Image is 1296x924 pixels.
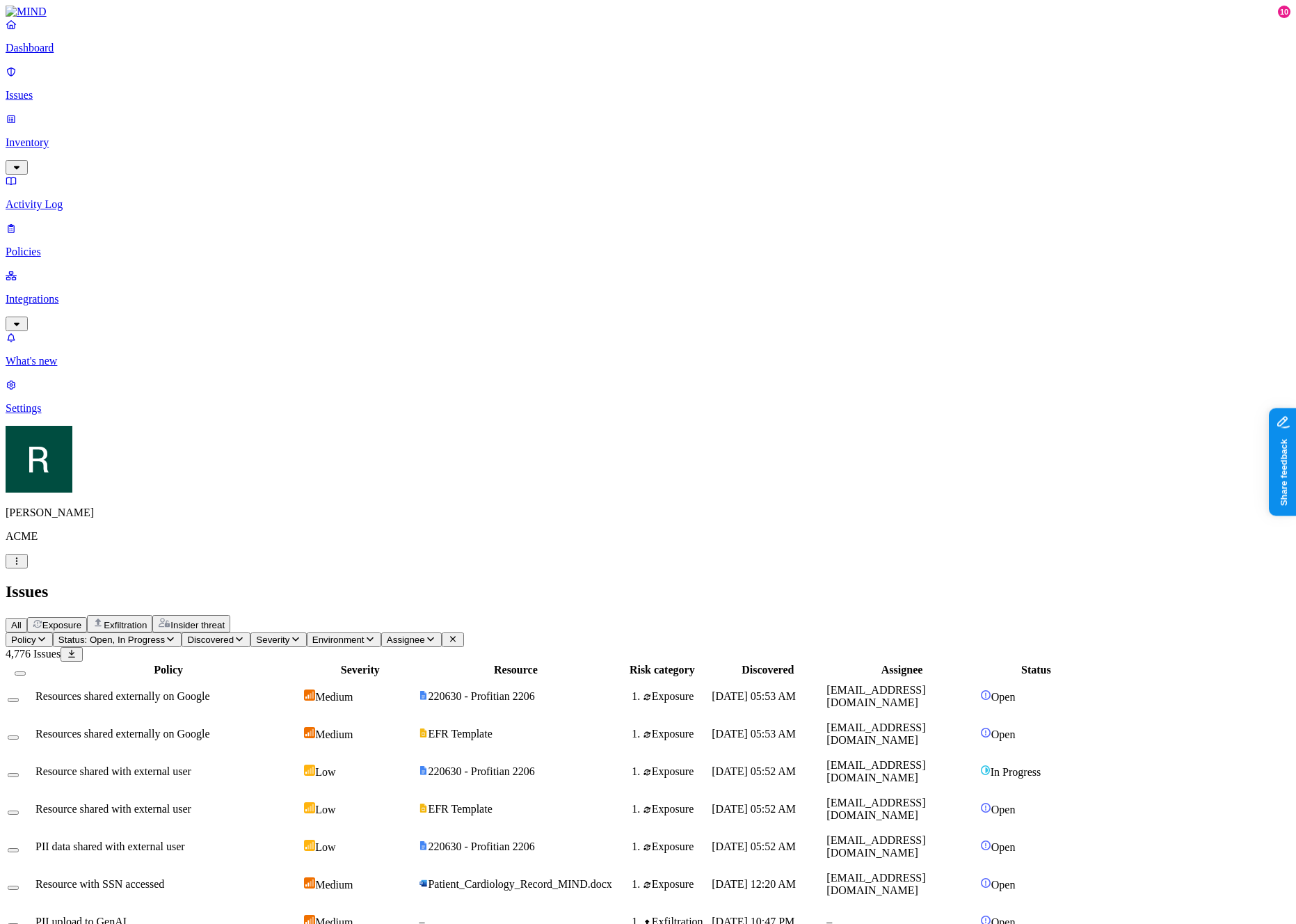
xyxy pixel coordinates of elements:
img: severity-medium [304,877,315,889]
span: Discovered [187,635,234,645]
span: Policy [11,635,36,645]
span: 220630 - Profitian 2206 [428,765,534,777]
span: Assignee [387,635,425,645]
img: severity-low [304,840,315,851]
span: PII data shared with external user [35,841,185,852]
div: Discovered [712,664,824,676]
img: status-open [980,727,991,738]
span: [EMAIL_ADDRESS][DOMAIN_NAME] [826,872,925,896]
span: 220630 - Profitian 2206 [428,841,534,852]
a: What's new [6,331,1290,367]
a: Inventory [6,113,1290,173]
span: Medium [315,728,353,740]
span: Exposure [42,620,81,630]
span: [EMAIL_ADDRESS][DOMAIN_NAME] [826,759,925,783]
img: status-open [980,877,991,889]
span: Open [991,691,1016,703]
span: Resource with SSN accessed [35,878,164,890]
img: severity-medium [304,690,315,701]
span: Patient_Cardiology_Record_MIND.docx [428,878,611,890]
span: Severity [256,635,289,645]
span: [DATE] 12:20 AM [712,878,796,890]
button: Select all [15,671,26,676]
span: Open [991,879,1016,891]
span: [DATE] 05:52 AM [712,803,796,815]
img: microsoft-word [419,879,428,888]
span: Resources shared externally on Google [35,728,210,740]
button: Select row [8,698,19,702]
a: Policies [6,222,1290,258]
img: status-open [980,840,991,851]
span: Low [315,804,335,815]
img: MIND [6,6,47,18]
img: status-open [980,802,991,813]
span: [EMAIL_ADDRESS][DOMAIN_NAME] [826,797,925,821]
img: google-docs [419,841,428,850]
a: Activity Log [6,175,1290,211]
a: Dashboard [6,18,1290,54]
div: Exposure [643,803,709,815]
button: Select row [8,886,19,890]
span: In Progress [991,766,1041,778]
span: Status: Open, In Progress [58,635,165,645]
h2: Issues [6,582,1290,601]
div: 10 [1278,6,1290,18]
div: Exposure [643,765,709,778]
span: [EMAIL_ADDRESS][DOMAIN_NAME] [826,722,925,746]
p: What's new [6,355,1290,367]
span: Environment [312,635,365,645]
span: [EMAIL_ADDRESS][DOMAIN_NAME] [826,684,925,708]
p: Policies [6,246,1290,258]
span: [DATE] 05:53 AM [712,728,796,740]
span: Exfiltration [104,620,147,630]
p: ACME [6,530,1290,543]
span: [DATE] 05:52 AM [712,765,796,777]
img: google-slides [419,804,428,813]
button: Select row [8,811,19,815]
span: Resource shared with external user [35,765,191,777]
span: Resources shared externally on Google [35,690,210,702]
p: Issues [6,89,1290,102]
a: Settings [6,379,1290,415]
span: 4,776 Issues [6,648,61,660]
p: Settings [6,402,1290,415]
img: status-in-progress [980,765,991,776]
span: EFR Template [428,803,492,815]
div: Exposure [643,841,709,853]
img: status-open [980,690,991,701]
span: Medium [315,691,353,703]
span: 220630 - Profitian 2206 [428,690,534,702]
button: Select row [8,773,19,777]
img: severity-low [304,802,315,813]
p: Integrations [6,293,1290,305]
a: Issues [6,65,1290,102]
a: Integrations [6,269,1290,329]
img: severity-medium [304,727,315,738]
span: [DATE] 05:53 AM [712,690,796,702]
div: Exposure [643,878,709,891]
span: [DATE] 05:52 AM [712,841,796,852]
div: Resource [419,664,612,676]
img: severity-low [304,765,315,776]
span: Open [991,804,1016,815]
p: Inventory [6,136,1290,149]
span: Medium [315,879,353,891]
span: EFR Template [428,728,492,740]
a: MIND [6,6,1290,18]
div: Risk category [615,664,709,676]
div: Severity [304,664,416,676]
p: Dashboard [6,42,1290,54]
div: Exposure [643,728,709,740]
div: Policy [35,664,301,676]
p: [PERSON_NAME] [6,507,1290,519]
span: Insider threat [170,620,225,630]
button: Select row [8,848,19,852]
p: Activity Log [6,198,1290,211]
span: Open [991,841,1016,853]
img: google-docs [419,691,428,700]
img: Ron Rabinovich [6,426,72,493]
img: google-slides [419,728,428,738]
span: All [11,620,22,630]
div: Assignee [826,664,977,676]
button: Select row [8,735,19,740]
